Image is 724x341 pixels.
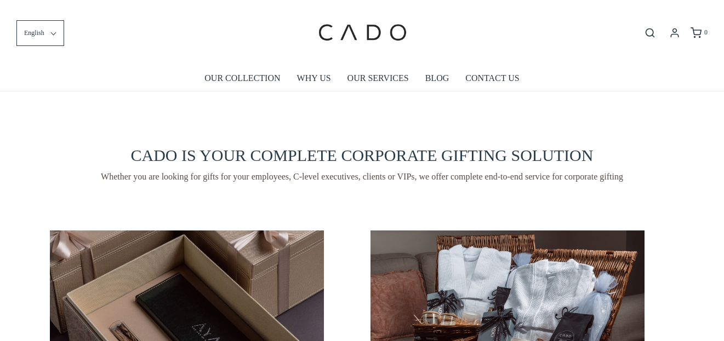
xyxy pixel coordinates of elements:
span: English [24,28,44,38]
span: CADO IS YOUR COMPLETE CORPORATE GIFTING SOLUTION [131,146,594,164]
a: BLOG [425,66,449,91]
a: CONTACT US [465,66,519,91]
img: cadogifting [315,8,408,57]
a: 0 [689,27,708,38]
a: WHY US [297,66,331,91]
button: Open search bar [640,27,660,39]
span: Whether you are looking for gifts for your employees, C-level executives, clients or VIPs, we off... [50,170,675,183]
a: OUR COLLECTION [204,66,280,91]
a: OUR SERVICES [347,66,409,91]
span: 0 [704,28,708,36]
button: English [16,20,64,46]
